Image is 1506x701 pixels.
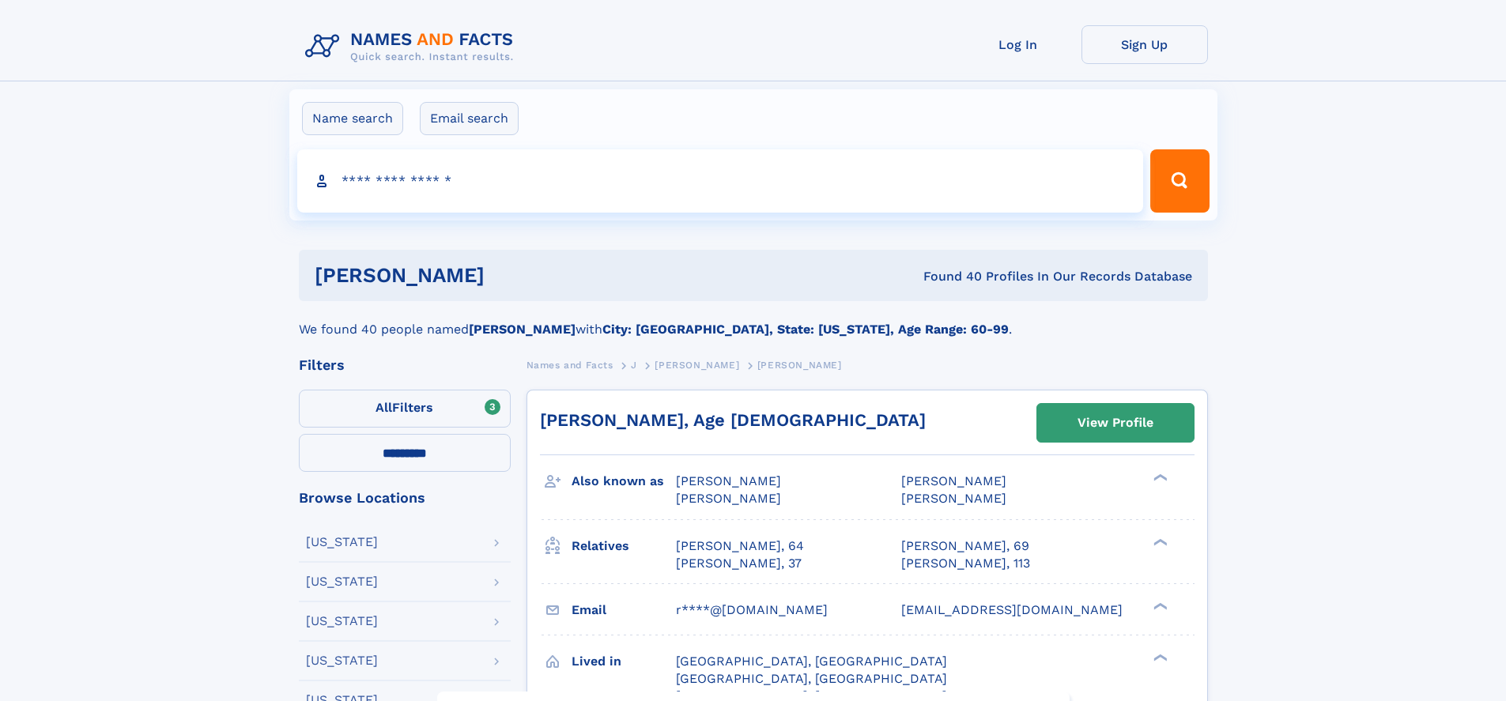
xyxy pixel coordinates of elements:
[602,322,1009,337] b: City: [GEOGRAPHIC_DATA], State: [US_STATE], Age Range: 60-99
[676,654,947,669] span: [GEOGRAPHIC_DATA], [GEOGRAPHIC_DATA]
[306,615,378,628] div: [US_STATE]
[901,602,1123,617] span: [EMAIL_ADDRESS][DOMAIN_NAME]
[306,575,378,588] div: [US_STATE]
[901,491,1006,506] span: [PERSON_NAME]
[1149,652,1168,662] div: ❯
[299,358,511,372] div: Filters
[572,648,676,675] h3: Lived in
[631,360,637,371] span: J
[955,25,1081,64] a: Log In
[655,355,739,375] a: [PERSON_NAME]
[469,322,576,337] b: [PERSON_NAME]
[302,102,403,135] label: Name search
[901,473,1006,488] span: [PERSON_NAME]
[676,555,802,572] a: [PERSON_NAME], 37
[299,301,1208,339] div: We found 40 people named with .
[676,491,781,506] span: [PERSON_NAME]
[299,491,511,505] div: Browse Locations
[901,555,1030,572] a: [PERSON_NAME], 113
[299,25,527,68] img: Logo Names and Facts
[527,355,613,375] a: Names and Facts
[655,360,739,371] span: [PERSON_NAME]
[540,410,926,430] a: [PERSON_NAME], Age [DEMOGRAPHIC_DATA]
[306,536,378,548] div: [US_STATE]
[1150,149,1209,213] button: Search Button
[299,390,511,428] label: Filters
[676,537,804,555] a: [PERSON_NAME], 64
[1078,405,1153,441] div: View Profile
[297,149,1144,213] input: search input
[572,597,676,624] h3: Email
[1149,473,1168,483] div: ❯
[1149,537,1168,547] div: ❯
[757,360,842,371] span: [PERSON_NAME]
[1037,404,1194,442] a: View Profile
[631,355,637,375] a: J
[1149,601,1168,611] div: ❯
[1081,25,1208,64] a: Sign Up
[572,468,676,495] h3: Also known as
[901,537,1029,555] a: [PERSON_NAME], 69
[315,266,704,285] h1: [PERSON_NAME]
[704,268,1192,285] div: Found 40 Profiles In Our Records Database
[676,671,947,686] span: [GEOGRAPHIC_DATA], [GEOGRAPHIC_DATA]
[420,102,519,135] label: Email search
[572,533,676,560] h3: Relatives
[306,654,378,667] div: [US_STATE]
[676,473,781,488] span: [PERSON_NAME]
[376,400,392,415] span: All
